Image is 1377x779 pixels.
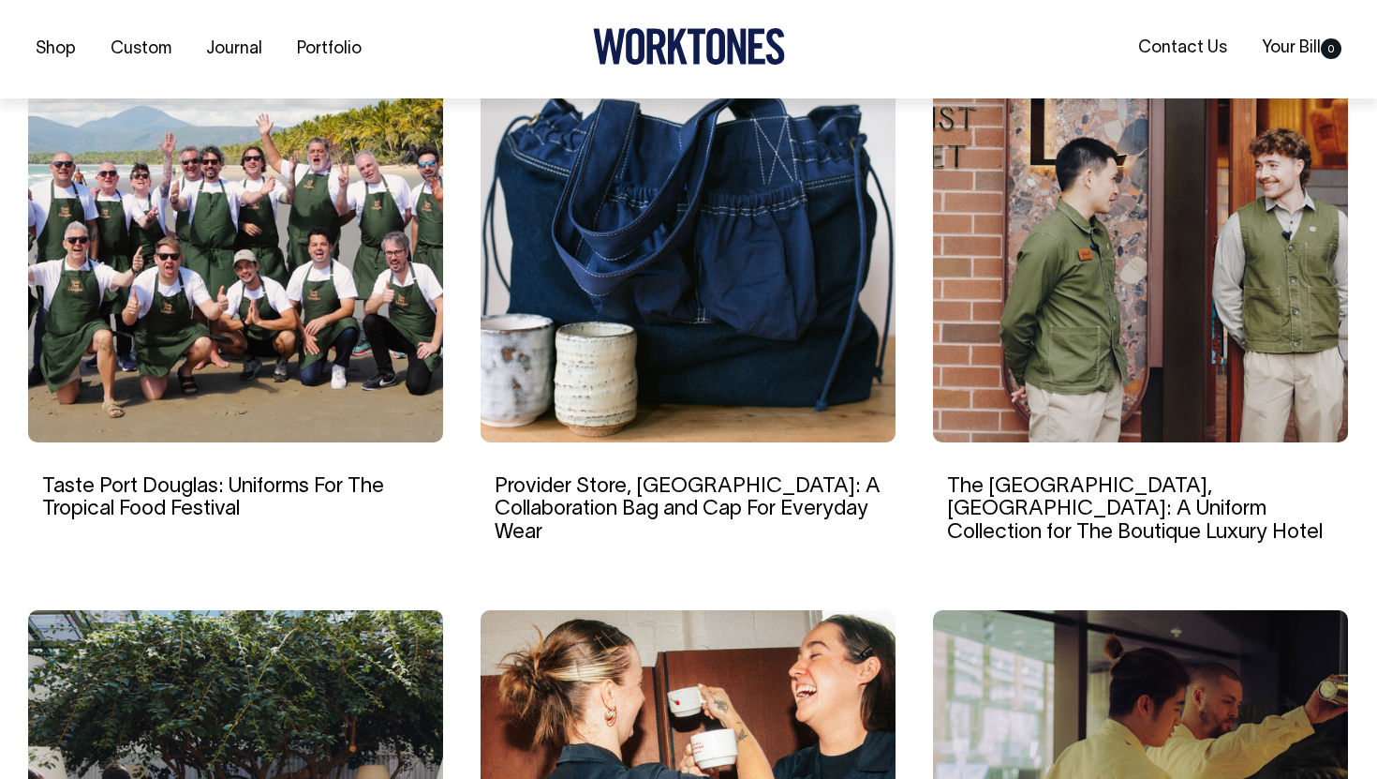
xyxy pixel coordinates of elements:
[1131,33,1235,64] a: Contact Us
[933,82,1348,442] img: The EVE Hotel, Sydney: A Uniform Collection for The Boutique Luxury Hotel
[289,34,369,65] a: Portfolio
[199,34,270,65] a: Journal
[481,82,896,442] img: Provider Store, Sydney: A Collaboration Bag and Cap For Everyday Wear
[28,34,83,65] a: Shop
[42,477,384,518] a: Taste Port Douglas: Uniforms For The Tropical Food Festival
[103,34,179,65] a: Custom
[947,477,1323,541] a: The [GEOGRAPHIC_DATA], [GEOGRAPHIC_DATA]: A Uniform Collection for The Boutique Luxury Hotel
[28,82,443,442] img: Taste Port Douglas: Uniforms For The Tropical Food Festival
[495,477,881,541] a: Provider Store, [GEOGRAPHIC_DATA]: A Collaboration Bag and Cap For Everyday Wear
[1321,38,1341,59] span: 0
[1254,33,1349,64] a: Your Bill0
